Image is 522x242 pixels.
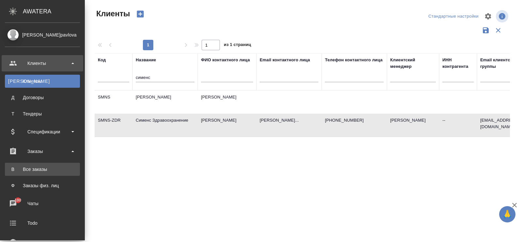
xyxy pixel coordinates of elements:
span: 🙏 [502,207,513,221]
span: Настроить таблицу [480,8,496,24]
div: Название [136,57,156,63]
div: Все заказы [8,166,77,173]
div: AWATERA [23,5,85,18]
span: из 1 страниц [224,41,251,50]
p: [PERSON_NAME]... [260,117,318,124]
div: Email контактного лица [260,57,310,63]
div: Клиентский менеджер [390,57,436,70]
a: ТТендеры [5,107,80,120]
a: ВВсе заказы [5,163,80,176]
div: Спецификации [5,127,80,137]
td: -- [439,114,477,137]
a: ФЗаказы физ. лиц [5,179,80,192]
a: Todo [2,215,83,231]
a: ДДоговоры [5,91,80,104]
a: [PERSON_NAME]Клиенты [5,75,80,88]
td: SMNS [95,91,132,113]
span: Посмотреть информацию [496,10,510,23]
div: Договоры [8,94,77,101]
p: [PHONE_NUMBER] [325,117,384,124]
button: Сбросить фильтры [492,24,504,37]
div: Заказы [5,146,80,156]
a: 100Чаты [2,195,83,212]
button: Сохранить фильтры [480,24,492,37]
td: [PERSON_NAME] [387,114,439,137]
span: Клиенты [95,8,130,19]
td: SMNS-ZDR [95,114,132,137]
div: Клиенты [8,78,77,84]
div: [PERSON_NAME]pavlova [5,31,80,38]
td: [PERSON_NAME] [198,114,256,137]
div: ФИО контактного лица [201,57,250,63]
div: Заказы физ. лиц [8,182,77,189]
div: Чаты [5,199,80,208]
div: Клиенты [5,58,80,68]
td: [PERSON_NAME] [198,91,256,113]
div: Тендеры [8,111,77,117]
td: [PERSON_NAME] [132,91,198,113]
button: 🙏 [499,206,515,222]
div: Todo [5,218,80,228]
span: 100 [11,197,25,204]
button: Создать [132,8,148,20]
div: ИНН контрагента [442,57,474,70]
div: Код [98,57,106,63]
div: split button [427,11,480,22]
td: Сименс Здравоохранение [132,114,198,137]
div: Телефон контактного лица [325,57,383,63]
